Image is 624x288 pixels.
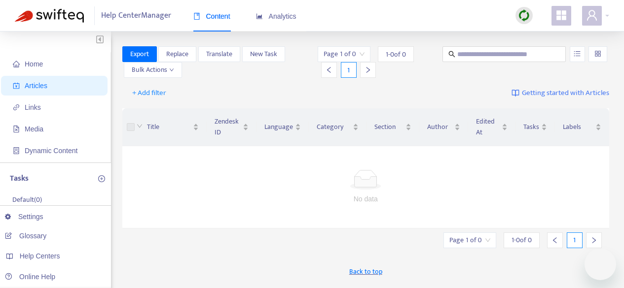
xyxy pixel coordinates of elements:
span: right [365,66,371,73]
iframe: Button to launch messaging window [585,249,616,280]
a: Online Help [5,273,55,281]
span: Links [25,103,41,111]
span: Labels [563,122,593,132]
span: Tasks [523,122,539,132]
button: + Add filter [125,85,174,101]
span: account-book [13,82,20,89]
span: Zendesk ID [215,116,240,138]
a: Settings [5,213,43,221]
span: Translate [206,49,232,60]
span: Help Centers [20,252,60,260]
span: Replace [166,49,188,60]
th: Section [367,108,419,146]
span: area-chart [256,13,263,20]
span: Author [427,122,452,132]
span: container [13,147,20,154]
th: Zendesk ID [207,108,256,146]
span: Back to top [349,266,382,277]
span: user [586,9,598,21]
p: Tasks [10,173,29,185]
span: unordered-list [574,50,581,57]
span: Getting started with Articles [522,88,609,99]
img: sync.dc5367851b00ba804db3.png [518,9,530,22]
span: Articles [25,82,47,90]
span: book [193,13,200,20]
span: Section [374,122,404,132]
div: 1 [567,232,583,248]
button: Bulk Actionsdown [124,62,182,78]
button: New Task [242,46,285,62]
div: 1 [341,62,357,78]
span: 1 - 0 of 0 [386,49,406,60]
span: New Task [250,49,277,60]
img: Swifteq [15,9,84,23]
th: Language [257,108,309,146]
th: Tasks [515,108,555,146]
a: Glossary [5,232,46,240]
span: 1 - 0 of 0 [512,235,532,245]
span: home [13,61,20,67]
button: unordered-list [570,46,585,62]
span: link [13,104,20,111]
span: Export [130,49,149,60]
span: Category [317,122,351,132]
span: Language [264,122,293,132]
span: Edited At [476,116,500,138]
th: Title [139,108,207,146]
th: Labels [555,108,609,146]
span: Content [193,12,230,20]
span: appstore [555,9,567,21]
th: Author [419,108,468,146]
span: Help Center Manager [101,6,171,25]
button: Replace [158,46,196,62]
span: down [169,67,174,72]
span: Media [25,125,43,133]
span: left [551,237,558,244]
span: Analytics [256,12,296,20]
p: Default ( 0 ) [12,194,42,205]
span: Dynamic Content [25,147,77,155]
span: Bulk Actions [132,64,174,75]
span: + Add filter [132,87,166,99]
button: Export [122,46,157,62]
span: right [590,237,597,244]
th: Category [309,108,367,146]
span: plus-circle [98,175,105,182]
span: down [137,123,143,129]
img: image-link [512,89,519,97]
span: search [448,51,455,58]
span: file-image [13,126,20,132]
span: left [326,66,332,73]
span: Home [25,60,43,68]
span: Title [147,122,191,132]
div: No data [134,193,598,204]
a: Getting started with Articles [512,85,609,101]
th: Edited At [468,108,515,146]
button: Translate [198,46,240,62]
